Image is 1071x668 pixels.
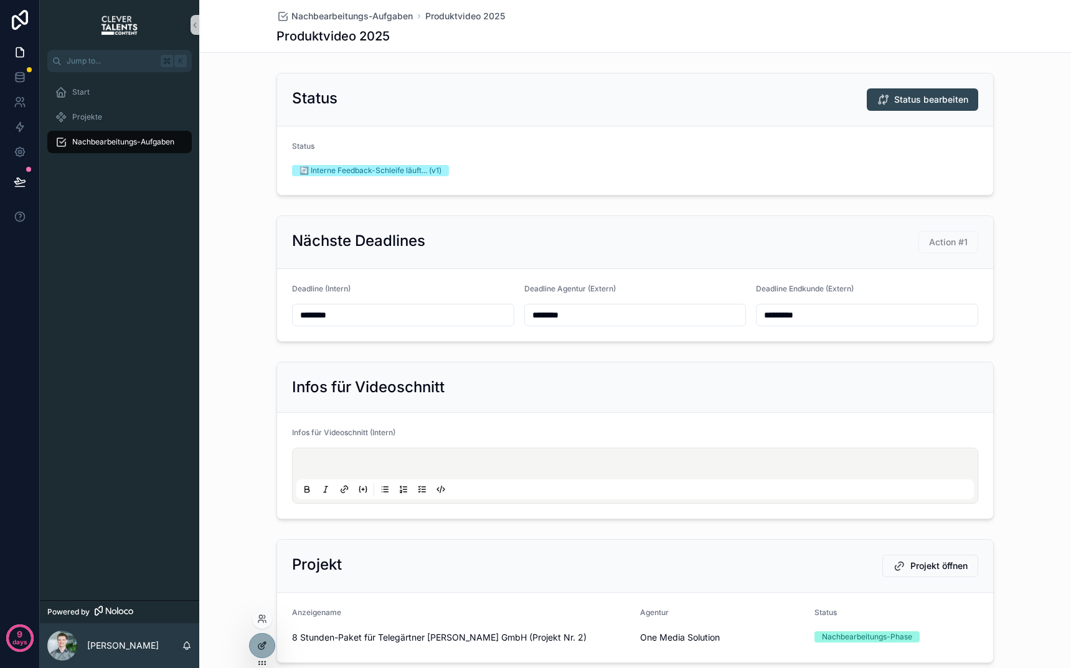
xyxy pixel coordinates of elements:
[524,284,616,293] span: Deadline Agentur (Extern)
[40,600,199,623] a: Powered by
[894,93,968,106] span: Status bearbeiten
[425,10,505,22] a: Produktvideo 2025
[292,231,425,251] h2: Nächste Deadlines
[292,141,314,151] span: Status
[12,633,27,651] p: days
[176,56,186,66] span: K
[867,88,978,111] button: Status bearbeiten
[40,72,199,169] div: scrollable content
[814,608,837,617] span: Status
[292,608,341,617] span: Anzeigename
[640,631,720,644] span: One Media Solution
[67,56,156,66] span: Jump to...
[47,81,192,103] a: Start
[47,131,192,153] a: Nachbearbeitungs-Aufgaben
[72,87,90,97] span: Start
[640,608,669,617] span: Agentur
[292,284,351,293] span: Deadline (Intern)
[882,555,978,577] button: Projekt öffnen
[822,631,912,642] div: Nachbearbeitungs-Phase
[292,428,395,437] span: Infos für Videoschnitt (Intern)
[292,377,445,397] h2: Infos für Videoschnitt
[47,50,192,72] button: Jump to...K
[72,112,102,122] span: Projekte
[300,165,441,176] div: 🔄 Interne Feedback-Schleife läuft... (v1)
[47,607,90,617] span: Powered by
[276,10,413,22] a: Nachbearbeitungs-Aufgaben
[47,106,192,128] a: Projekte
[291,10,413,22] span: Nachbearbeitungs-Aufgaben
[292,88,337,108] h2: Status
[72,137,174,147] span: Nachbearbeitungs-Aufgaben
[17,628,22,641] p: 9
[87,639,159,652] p: [PERSON_NAME]
[101,15,138,35] img: App logo
[276,27,390,45] h1: Produktvideo 2025
[292,555,342,575] h2: Projekt
[756,284,854,293] span: Deadline Endkunde (Extern)
[292,631,630,644] span: 8 Stunden-Paket für Telegärtner [PERSON_NAME] GmbH (Projekt Nr. 2)
[910,560,968,572] span: Projekt öffnen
